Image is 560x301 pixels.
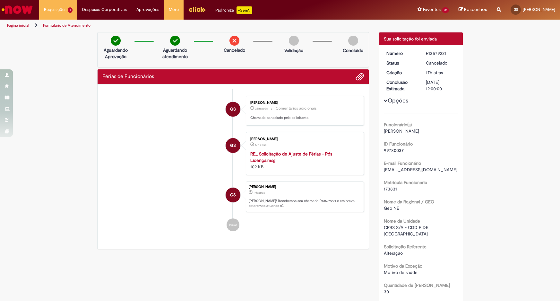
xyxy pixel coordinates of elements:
[384,147,404,153] span: 99780037
[255,143,266,147] span: 17h atrás
[170,36,180,46] img: check-circle-green.png
[384,167,457,173] span: [EMAIL_ADDRESS][DOMAIN_NAME]
[250,151,332,163] a: RE_ Solicitação de Ajuste de Férias - Pós Licença.msg
[384,180,427,185] b: Matrícula Funcionário
[384,225,430,237] span: CRBS S/A - CDD F. DE [GEOGRAPHIC_DATA]
[255,143,266,147] time: 29/09/2025 23:51:55
[382,50,421,57] dt: Número
[384,36,437,42] span: Sua solicitação foi enviada
[250,101,357,105] div: [PERSON_NAME]
[250,137,357,141] div: [PERSON_NAME]
[255,107,268,111] time: 30/09/2025 16:45:12
[382,79,421,92] dt: Conclusão Estimada
[382,69,421,76] dt: Criação
[249,199,360,208] p: [PERSON_NAME]! Recebemos seu chamado R13579221 e em breve estaremos atuando.
[224,47,245,53] p: Cancelado
[384,141,413,147] b: ID Funcionário
[43,23,90,28] a: Formulário de Atendimento
[226,102,240,117] div: Giordanio Glaysson De Souza Santos
[384,270,418,275] span: Motivo de saúde
[384,160,421,166] b: E-mail Funcionário
[442,7,449,13] span: 32
[255,107,268,111] span: 25m atrás
[426,70,443,75] time: 29/09/2025 23:52:06
[426,50,456,57] div: R13579221
[384,218,420,224] b: Nome da Unidade
[82,6,127,13] span: Despesas Corporativas
[188,4,206,14] img: click_logo_yellow_360x200.png
[230,187,236,203] span: GS
[229,36,239,46] img: remove.png
[159,47,191,60] p: Aguardando atendimento
[423,6,441,13] span: Favoritos
[254,191,265,195] span: 17h atrás
[284,47,303,54] p: Validação
[289,36,299,46] img: img-circle-grey.png
[459,7,487,13] a: Rascunhos
[384,128,419,134] span: [PERSON_NAME]
[102,74,154,80] h2: Férias de Funcionários Histórico de tíquete
[254,191,265,195] time: 29/09/2025 23:52:06
[136,6,159,13] span: Aprovações
[100,47,131,60] p: Aguardando Aprovação
[230,102,236,117] span: GS
[169,6,179,13] span: More
[384,205,399,211] span: Geo NE
[356,73,364,81] button: Adicionar anexos
[250,115,357,120] p: Chamado cancelado pelo solicitante.
[384,122,412,128] b: Funcionário(s)
[250,151,357,170] div: 102 KB
[426,79,456,92] div: [DATE] 12:00:00
[384,289,389,295] span: 30
[426,60,456,66] div: Cancelado
[384,263,422,269] b: Motivo da Exceção
[426,70,443,75] span: 17h atrás
[384,199,434,205] b: Nome da Regional / GEO
[226,188,240,202] div: Giordanio Glaysson De Souza Santos
[215,6,252,14] div: Padroniza
[226,138,240,153] div: Giordanio Glaysson De Souza Santos
[237,6,252,14] p: +GenAi
[230,138,236,153] span: GS
[111,36,121,46] img: check-circle-green.png
[348,36,358,46] img: img-circle-grey.png
[68,7,73,13] span: 1
[384,250,403,256] span: Alteração
[464,6,487,13] span: Rascunhos
[249,185,360,189] div: [PERSON_NAME]
[5,20,368,31] ul: Trilhas de página
[514,7,518,12] span: GS
[1,3,34,16] img: ServiceNow
[384,282,450,288] b: Quantidade de [PERSON_NAME]
[102,89,364,238] ul: Histórico de tíquete
[343,47,363,54] p: Concluído
[7,23,29,28] a: Página inicial
[44,6,66,13] span: Requisições
[102,181,364,212] li: Giordanio Glaysson De Souza Santos
[276,106,317,111] small: Comentários adicionais
[382,60,421,66] dt: Status
[384,186,397,192] span: 173831
[523,7,555,12] span: [PERSON_NAME]
[384,244,426,250] b: Solicitação Referente
[426,69,456,76] div: 29/09/2025 23:52:06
